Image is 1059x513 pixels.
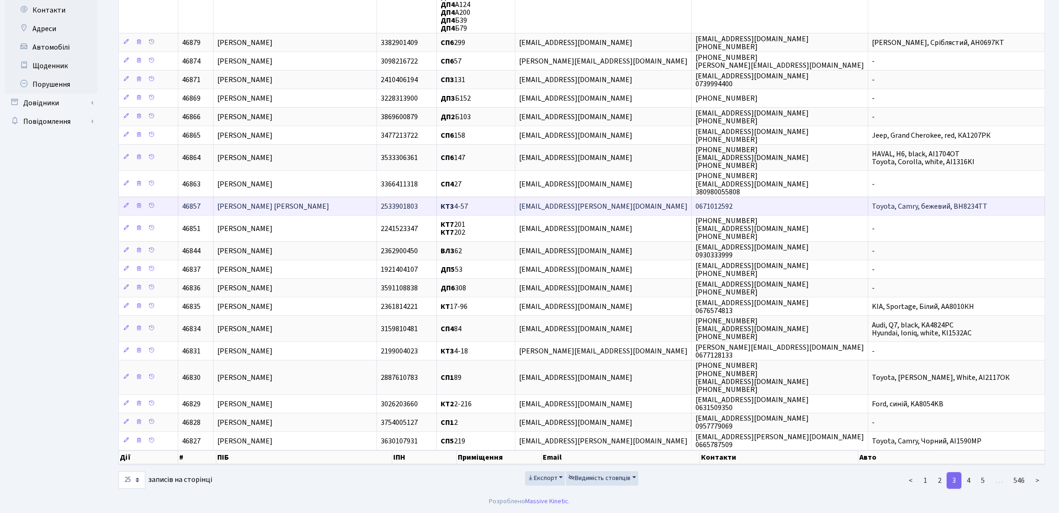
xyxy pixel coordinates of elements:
span: [EMAIL_ADDRESS][DOMAIN_NAME] [519,399,632,409]
span: Toyota, Camry, Чорний, АІ1590МР [872,436,981,446]
span: 1921404107 [381,264,418,275]
span: [EMAIL_ADDRESS][DOMAIN_NAME] [519,153,632,163]
th: ІПН [392,450,457,464]
span: 3098216722 [381,56,418,66]
span: 158 [441,130,465,141]
span: [PERSON_NAME] [217,179,273,189]
span: 46871 [182,75,201,85]
span: [PERSON_NAME][EMAIL_ADDRESS][DOMAIN_NAME] [519,346,688,357]
span: [EMAIL_ADDRESS][DOMAIN_NAME] [519,112,632,122]
b: ДП4 [441,7,455,18]
b: СП6 [441,153,454,163]
span: 46834 [182,324,201,334]
span: [PERSON_NAME] [217,264,273,275]
a: Контакти [5,1,97,19]
span: [PHONE_NUMBER] [EMAIL_ADDRESS][DOMAIN_NAME] 380980055808 [695,171,809,197]
span: Видимість стовпців [568,474,630,483]
span: [PERSON_NAME] [PERSON_NAME] [217,201,329,212]
b: СП5 [441,436,454,446]
span: 3533306361 [381,153,418,163]
span: Jeep, Grand Cherokee, red, КА1207РК [872,130,991,141]
span: - [872,56,875,66]
button: Видимість стовпців [566,471,638,486]
b: КТ [441,301,450,312]
span: 46831 [182,346,201,357]
span: - [872,179,875,189]
span: - [872,75,875,85]
span: [PHONE_NUMBER] [EMAIL_ADDRESS][DOMAIN_NAME] [PHONE_NUMBER] [695,216,809,242]
a: 546 [1008,472,1030,489]
span: 89 [441,372,461,383]
span: 46844 [182,246,201,256]
span: Б103 [441,112,471,122]
span: [EMAIL_ADDRESS][DOMAIN_NAME] [519,372,632,383]
a: 2 [932,472,947,489]
span: 46830 [182,372,201,383]
button: Експорт [525,471,565,486]
span: [EMAIL_ADDRESS][DOMAIN_NAME] 0676574813 [695,298,809,316]
b: ДП5 [441,264,455,275]
span: - [872,246,875,256]
span: 46879 [182,38,201,48]
span: [PERSON_NAME] [217,38,273,48]
span: 3869600879 [381,112,418,122]
span: 308 [441,283,466,293]
b: СП6 [441,38,454,48]
span: 46864 [182,153,201,163]
span: 0671012592 [695,201,733,212]
span: [EMAIL_ADDRESS][DOMAIN_NAME] [519,38,632,48]
span: [PERSON_NAME] [217,324,273,334]
span: 201 202 [441,219,465,237]
span: [PERSON_NAME] [217,283,273,293]
span: [EMAIL_ADDRESS][DOMAIN_NAME] [519,93,632,103]
b: СП6 [441,56,454,66]
span: [EMAIL_ADDRESS][DOMAIN_NAME] 0631509350 [695,395,809,413]
span: [PERSON_NAME] [217,301,273,312]
span: KIA, Sportage, Білий, АА8010КН [872,301,974,312]
span: 46866 [182,112,201,122]
span: 2533901803 [381,201,418,212]
span: [EMAIL_ADDRESS][DOMAIN_NAME] 0957779069 [695,413,809,431]
b: КТ3 [441,346,454,357]
span: 53 [441,264,462,275]
span: 3159810481 [381,324,418,334]
span: [PERSON_NAME] [217,224,273,234]
span: - [872,112,875,122]
span: [EMAIL_ADDRESS][DOMAIN_NAME] [PHONE_NUMBER] [695,34,809,52]
span: [PERSON_NAME][EMAIL_ADDRESS][DOMAIN_NAME] 0677128133 [695,342,864,360]
span: - [872,283,875,293]
label: записів на сторінці [118,471,212,489]
span: [EMAIL_ADDRESS][PERSON_NAME][DOMAIN_NAME] 0665787509 [695,432,864,450]
span: 3228313900 [381,93,418,103]
span: 3754005127 [381,417,418,428]
span: [PERSON_NAME] [217,153,273,163]
span: 3477213722 [381,130,418,141]
th: Авто [858,450,1046,464]
span: [PHONE_NUMBER] [695,93,758,103]
b: КТ7 [441,219,454,230]
span: Toyota, Camry, бежевий, BH8234ТТ [872,201,988,212]
span: 2 [441,417,458,428]
span: [PERSON_NAME] [217,246,273,256]
span: 46857 [182,201,201,212]
a: Довідники [5,94,97,112]
a: Порушення [5,75,97,94]
span: [EMAIL_ADDRESS][DOMAIN_NAME] [PHONE_NUMBER] [695,261,809,279]
span: Б152 [441,93,471,103]
span: [PHONE_NUMBER] [PERSON_NAME][EMAIL_ADDRESS][DOMAIN_NAME] [695,52,864,71]
span: 27 [441,179,461,189]
b: СП6 [441,130,454,141]
b: СП1 [441,372,454,383]
th: Приміщення [457,450,541,464]
span: [EMAIL_ADDRESS][DOMAIN_NAME] [519,324,632,334]
span: 2887610783 [381,372,418,383]
span: 4-18 [441,346,468,357]
span: 3382901409 [381,38,418,48]
b: ДП3 [441,93,455,103]
th: Email [542,450,700,464]
span: 62 [441,246,462,256]
span: [EMAIL_ADDRESS][DOMAIN_NAME] [PHONE_NUMBER] [695,127,809,145]
a: Щоденник [5,57,97,75]
span: HAVAL, H6, black, AI1704OT Toyota, Corolla, white, AI1316KI [872,149,975,167]
span: [EMAIL_ADDRESS][DOMAIN_NAME] [519,264,632,275]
